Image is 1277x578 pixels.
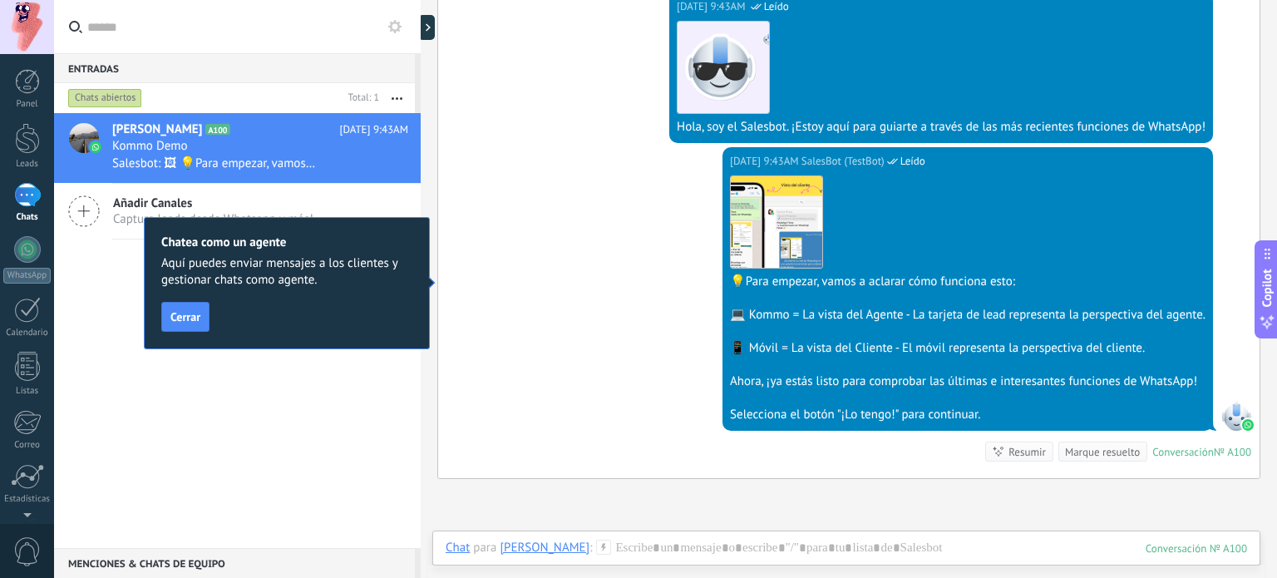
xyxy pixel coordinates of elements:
[1242,419,1254,431] img: waba.svg
[1065,444,1140,460] div: Marque resuelto
[205,124,229,135] span: A100
[54,548,415,578] div: Menciones & Chats de equipo
[473,540,496,556] span: para
[1214,445,1251,459] div: № A100
[113,211,313,227] span: Captura leads desde Whatsapp y más!
[730,340,1206,357] div: 📱 Móvil = La vista del Cliente - El móvil representa la perspectiva del cliente.
[3,268,51,284] div: WhatsApp
[3,159,52,170] div: Leads
[3,99,52,110] div: Panel
[3,440,52,451] div: Correo
[1152,445,1214,459] div: Conversación
[3,328,52,338] div: Calendario
[161,255,412,289] span: Aquí puedes enviar mensajes a los clientes y gestionar chats como agente.
[1008,444,1046,460] div: Resumir
[68,88,142,108] div: Chats abiertos
[342,90,379,106] div: Total: 1
[54,113,421,183] a: avataricon[PERSON_NAME]A100[DATE] 9:43AMKommo DemoSalesbot: 🖼 💡Para empezar, vamos a aclarar cómo...
[1221,401,1251,431] span: SalesBot
[112,138,188,155] span: Kommo Demo
[113,195,313,211] span: Añadir Canales
[1146,541,1247,556] div: 100
[500,540,589,555] div: Alexis Garu
[161,302,210,332] button: Cerrar
[379,83,415,113] button: Más
[112,121,202,138] span: [PERSON_NAME]
[161,235,412,250] h2: Chatea como un agente
[731,176,822,268] img: f76f3052-e446-40c1-8240-d3de0c0227d2
[90,141,101,153] img: icon
[3,212,52,223] div: Chats
[170,311,200,323] span: Cerrar
[900,153,925,170] span: Leído
[730,307,1206,324] div: 💻 Kommo = La vista del Agente - La tarjeta de lead representa la perspectiva del agente.
[730,274,1206,290] div: 💡Para empezar, vamos a aclarar cómo funciona esto:
[54,53,415,83] div: Entradas
[801,153,885,170] span: SalesBot (TestBot)
[589,540,592,556] span: :
[340,121,408,138] span: [DATE] 9:43AM
[1259,269,1275,307] span: Copilot
[418,15,435,40] div: Mostrar
[112,156,317,171] span: Salesbot: 🖼 💡Para empezar, vamos a aclarar cómo funciona esto: 💻 Kommo = La vista del Agente - La...
[730,407,1206,423] div: Selecciona el botón "¡Lo tengo!" para continuar.
[677,119,1206,136] div: Hola, soy el Salesbot. ¡Estoy aquí para guiarte a través de las más recientes funciones de WhatsApp!
[730,373,1206,390] div: Ahora, ¡ya estás listo para comprobar las últimas e interesantes funciones de WhatsApp!
[3,494,52,505] div: Estadísticas
[678,22,769,113] img: 183.png
[730,153,801,170] div: [DATE] 9:43AM
[3,386,52,397] div: Listas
